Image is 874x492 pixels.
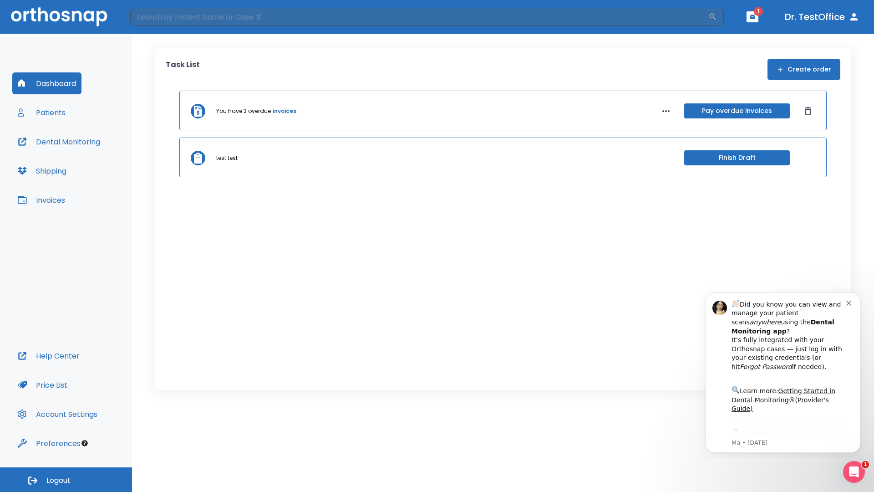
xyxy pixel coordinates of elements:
[166,59,200,80] p: Task List
[12,345,85,367] button: Help Center
[40,143,154,190] div: Download the app: | ​ Let us know if you need help getting started!
[12,403,103,425] button: Account Settings
[11,7,107,26] img: Orthosnap
[843,461,865,483] iframe: Intercom live chat
[12,160,72,182] button: Shipping
[12,189,71,211] button: Invoices
[81,439,89,447] div: Tooltip anchor
[12,131,106,153] button: Dental Monitoring
[781,9,863,25] button: Dr. TestOffice
[801,104,815,118] button: Dismiss
[12,374,73,396] button: Price List
[273,107,296,115] a: invoices
[684,150,790,165] button: Finish Draft
[130,8,708,26] input: Search by Patient Name or Case #
[40,154,154,163] p: Message from Ma, sent 8w ago
[154,14,162,21] button: Dismiss notification
[12,102,71,123] button: Patients
[216,154,238,162] p: test test
[46,476,71,486] span: Logout
[40,145,121,162] a: App Store
[216,107,271,115] p: You have 3 overdue
[767,59,840,80] button: Create order
[12,432,86,454] button: Preferences
[12,72,81,94] button: Dashboard
[692,284,874,458] iframe: Intercom notifications message
[684,103,790,118] button: Pay overdue invoices
[862,461,869,468] span: 1
[754,7,763,16] span: 1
